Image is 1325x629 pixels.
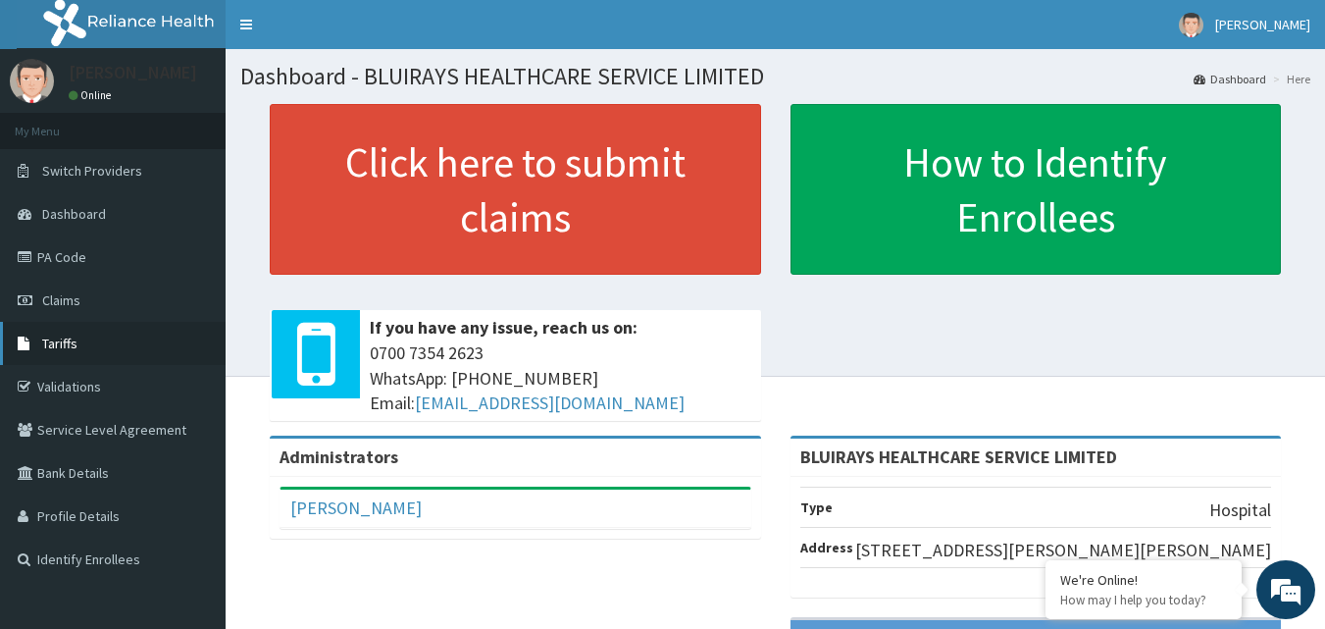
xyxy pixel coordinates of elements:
[800,539,853,556] b: Address
[1060,571,1227,589] div: We're Online!
[370,316,637,339] b: If you have any issue, reach us on:
[1060,592,1227,608] p: How may I help you today?
[10,59,54,103] img: User Image
[114,189,271,388] span: We're online!
[240,64,1310,89] h1: Dashboard - BLUIRAYS HEALTHCARE SERVICE LIMITED
[42,162,142,180] span: Switch Providers
[270,104,761,275] a: Click here to submit claims
[69,64,197,81] p: [PERSON_NAME]
[36,98,79,147] img: d_794563401_company_1708531726252_794563401
[415,392,685,414] a: [EMAIL_ADDRESS][DOMAIN_NAME]
[1209,498,1271,523] p: Hospital
[322,10,369,57] div: Minimize live chat window
[280,446,398,468] b: Administrators
[42,205,106,223] span: Dashboard
[855,538,1271,563] p: [STREET_ADDRESS][PERSON_NAME][PERSON_NAME]
[10,420,374,489] textarea: Type your message and hit 'Enter'
[800,446,1117,468] strong: BLUIRAYS HEALTHCARE SERVICE LIMITED
[102,110,330,135] div: Chat with us now
[42,335,77,352] span: Tariffs
[1194,71,1266,87] a: Dashboard
[800,498,833,516] b: Type
[1268,71,1310,87] li: Here
[370,341,751,416] span: 0700 7354 2623 WhatsApp: [PHONE_NUMBER] Email:
[42,291,80,309] span: Claims
[790,104,1282,275] a: How to Identify Enrollees
[1179,13,1203,37] img: User Image
[290,497,422,519] a: [PERSON_NAME]
[1215,16,1310,33] span: [PERSON_NAME]
[69,88,116,102] a: Online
